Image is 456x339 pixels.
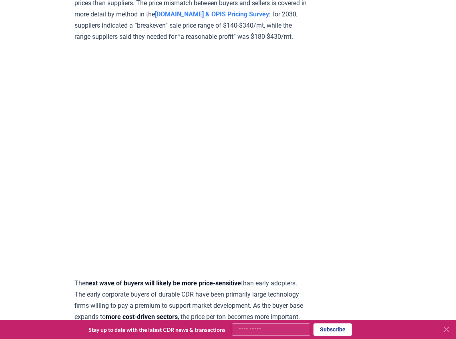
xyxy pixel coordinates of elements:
[106,313,178,321] strong: more cost-driven sectors
[74,50,309,270] iframe: Interactive line chart
[85,279,241,287] strong: next wave of buyers will likely be more price-sensitive
[155,10,269,18] a: [DOMAIN_NAME] & OPIS Pricing Survey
